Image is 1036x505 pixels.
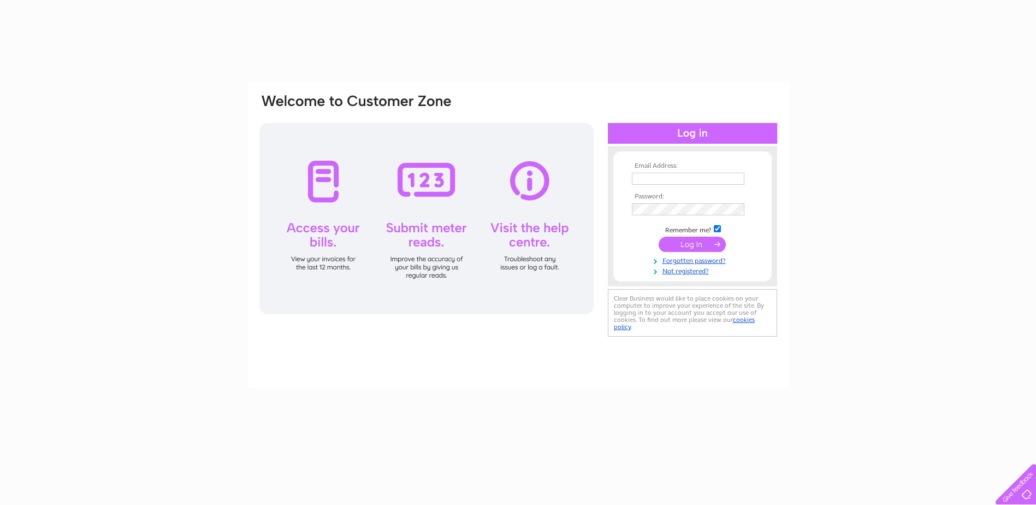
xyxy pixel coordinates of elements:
[629,162,756,170] th: Email Address:
[632,265,756,275] a: Not registered?
[659,237,726,252] input: Submit
[614,316,755,331] a: cookies policy
[629,193,756,201] th: Password:
[608,289,777,337] div: Clear Business would like to place cookies on your computer to improve your experience of the sit...
[632,255,756,265] a: Forgotten password?
[629,224,756,234] td: Remember me?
